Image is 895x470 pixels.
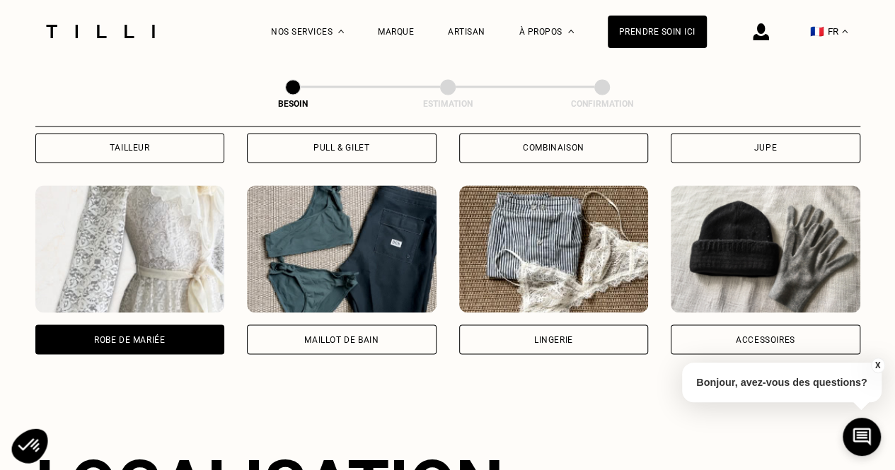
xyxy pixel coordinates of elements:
div: Robe de mariée [94,335,165,343]
img: Tilli retouche votre Robe de mariée [35,185,225,312]
img: Menu déroulant à propos [568,30,574,33]
img: menu déroulant [842,30,848,33]
a: Artisan [448,27,485,37]
img: icône connexion [753,23,769,40]
p: Bonjour, avez-vous des questions? [682,363,882,402]
div: Estimation [377,99,519,109]
img: Tilli retouche votre Maillot de bain [247,185,437,312]
div: Tailleur [110,143,150,152]
img: Tilli retouche votre Lingerie [459,185,649,312]
a: Marque [378,27,414,37]
img: Logo du service de couturière Tilli [41,25,160,38]
a: Prendre soin ici [608,16,707,48]
div: Confirmation [531,99,673,109]
img: Menu déroulant [338,30,344,33]
div: Maillot de bain [304,335,379,343]
button: X [870,358,884,373]
div: Lingerie [534,335,573,343]
div: Accessoires [736,335,795,343]
div: Besoin [222,99,364,109]
img: Tilli retouche votre Accessoires [671,185,860,312]
div: Combinaison [523,143,584,152]
span: 🇫🇷 [810,25,824,38]
div: Jupe [754,143,777,152]
div: Pull & gilet [313,143,369,152]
